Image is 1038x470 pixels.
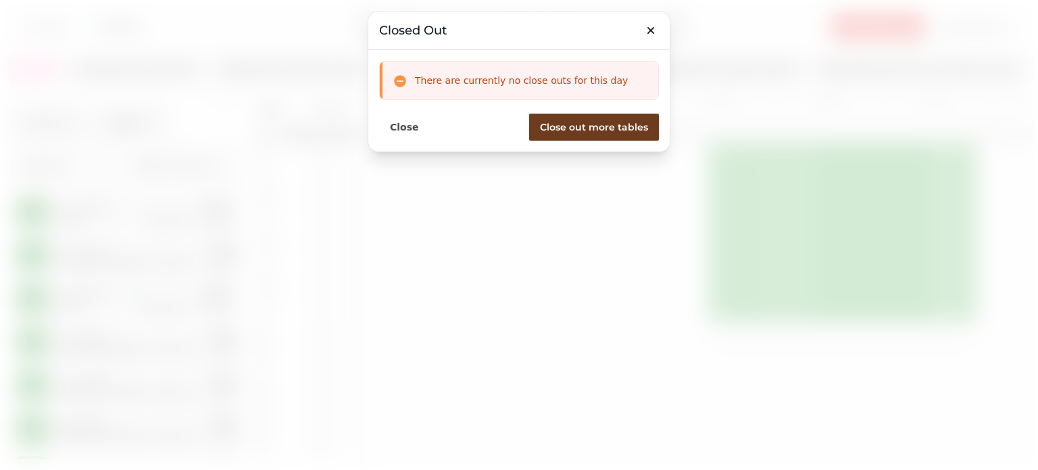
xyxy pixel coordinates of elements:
p: There are currently no close outs for this day [415,74,628,87]
button: Close [379,114,430,141]
span: Close out more tables [540,122,648,132]
h3: Closed out [379,22,659,39]
button: Close out more tables [529,114,659,141]
span: Close [390,122,419,132]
